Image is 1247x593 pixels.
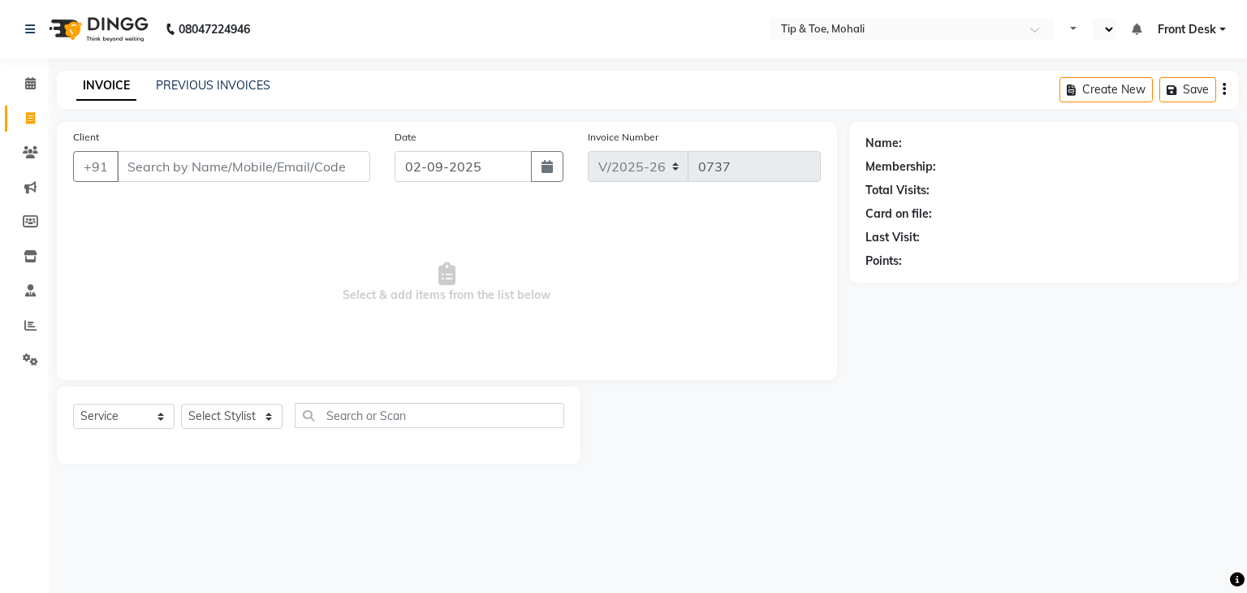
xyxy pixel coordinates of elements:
[1158,21,1216,38] span: Front Desk
[865,135,902,152] div: Name:
[865,182,930,199] div: Total Visits:
[76,71,136,101] a: INVOICE
[865,229,920,246] div: Last Visit:
[865,206,932,223] div: Card on file:
[1059,77,1153,102] button: Create New
[865,158,936,175] div: Membership:
[117,151,370,182] input: Search by Name/Mobile/Email/Code
[73,151,119,182] button: +91
[588,130,658,145] label: Invoice Number
[41,6,153,52] img: logo
[73,130,99,145] label: Client
[295,403,564,428] input: Search or Scan
[395,130,416,145] label: Date
[1159,77,1216,102] button: Save
[73,201,821,364] span: Select & add items from the list below
[179,6,250,52] b: 08047224946
[156,78,270,93] a: PREVIOUS INVOICES
[865,253,902,270] div: Points:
